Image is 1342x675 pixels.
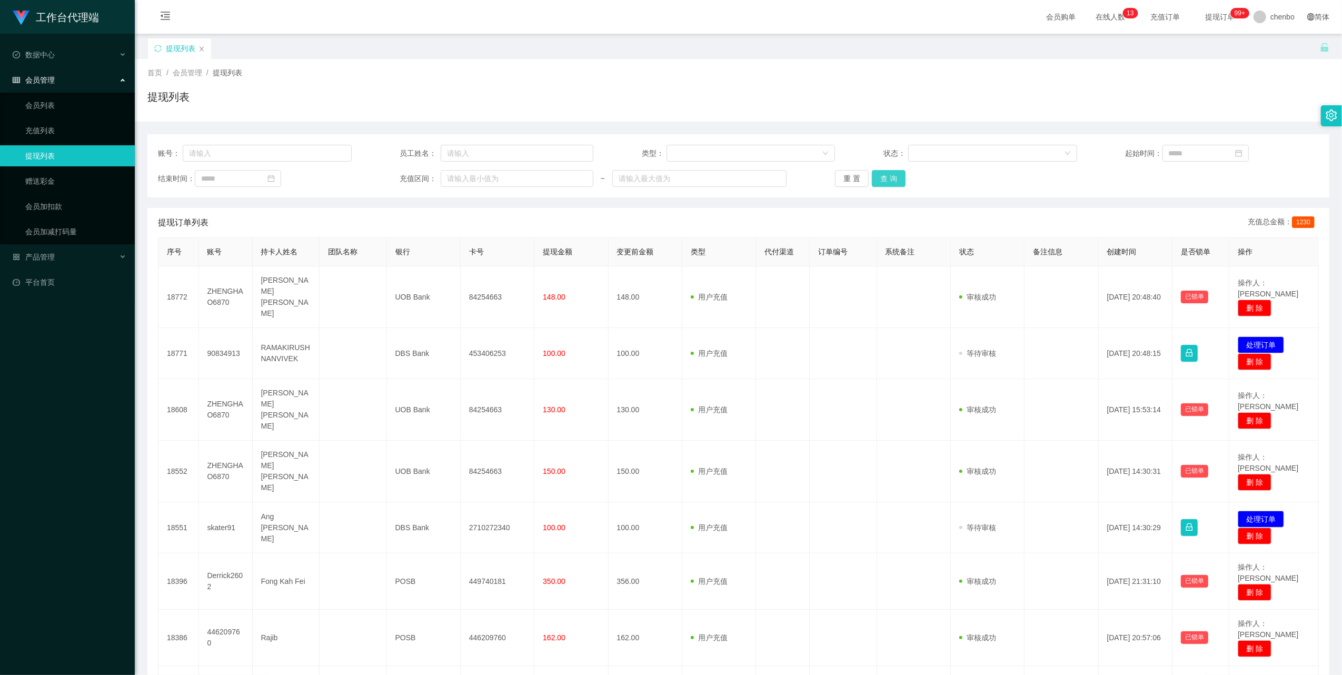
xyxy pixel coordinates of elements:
[166,68,168,77] span: /
[959,523,996,532] span: 等待审核
[1235,150,1242,157] i: 图标: calendar
[959,293,996,301] span: 审核成功
[1099,328,1172,379] td: [DATE] 20:48:15
[147,68,162,77] span: 首页
[1248,216,1319,229] div: 充值总金额：
[154,45,162,52] i: 图标: sync
[253,553,320,610] td: Fong Kah Fei
[822,150,829,157] i: 图标: down
[543,293,565,301] span: 148.00
[253,441,320,502] td: [PERSON_NAME] [PERSON_NAME]
[267,175,275,182] i: 图标: calendar
[959,247,974,256] span: 状态
[642,148,667,159] span: 类型：
[1307,13,1315,21] i: 图标: global
[207,247,222,256] span: 账号
[1090,13,1130,21] span: 在线人数
[167,247,182,256] span: 序号
[1099,266,1172,328] td: [DATE] 20:48:40
[199,610,253,666] td: 446209760
[1238,353,1271,370] button: 删 除
[261,247,298,256] span: 持卡人姓名
[387,610,461,666] td: POSB
[199,379,253,441] td: ZHENGHAO6870
[1033,247,1062,256] span: 备注信息
[1238,619,1298,639] span: 操作人：[PERSON_NAME]
[387,553,461,610] td: POSB
[158,379,199,441] td: 18608
[1181,575,1208,588] button: 已锁单
[387,502,461,553] td: DBS Bank
[25,95,126,116] a: 会员列表
[158,173,195,184] span: 结束时间：
[206,68,208,77] span: /
[387,328,461,379] td: DBS Bank
[166,38,195,58] div: 提现列表
[1238,474,1271,491] button: 删 除
[199,328,253,379] td: 90834913
[609,553,682,610] td: 356.00
[1099,502,1172,553] td: [DATE] 14:30:29
[253,379,320,441] td: [PERSON_NAME] [PERSON_NAME]
[609,610,682,666] td: 162.00
[13,76,20,84] i: 图标: table
[199,266,253,328] td: ZHENGHAO6870
[1238,640,1271,657] button: 删 除
[543,405,565,414] span: 130.00
[441,170,593,187] input: 请输入最小值为
[461,266,534,328] td: 84254663
[1238,279,1298,298] span: 操作人：[PERSON_NAME]
[1230,8,1249,18] sup: 1015
[36,1,99,34] h1: 工作台代理端
[959,577,996,585] span: 审核成功
[253,266,320,328] td: [PERSON_NAME] [PERSON_NAME]
[25,145,126,166] a: 提现列表
[1326,110,1337,121] i: 图标: setting
[387,379,461,441] td: UOB Bank
[461,502,534,553] td: 2710272340
[1200,13,1240,21] span: 提现订单
[1181,247,1210,256] span: 是否锁单
[1107,247,1137,256] span: 创建时间
[1122,8,1138,18] sup: 13
[691,349,728,358] span: 用户充值
[400,148,440,159] span: 员工姓名：
[691,577,728,585] span: 用户充值
[199,553,253,610] td: Derrick2602
[1238,412,1271,429] button: 删 除
[441,145,593,162] input: 请输入
[959,633,996,642] span: 审核成功
[691,247,705,256] span: 类型
[1238,511,1284,528] button: 处理订单
[883,148,908,159] span: 状态：
[461,610,534,666] td: 446209760
[886,247,915,256] span: 系统备注
[158,502,199,553] td: 18551
[1238,391,1298,411] span: 操作人：[PERSON_NAME]
[872,170,906,187] button: 查 询
[818,247,848,256] span: 订单编号
[25,196,126,217] a: 会员加扣款
[461,328,534,379] td: 453406253
[609,379,682,441] td: 130.00
[158,328,199,379] td: 18771
[158,441,199,502] td: 18552
[253,328,320,379] td: RAMAKIRUSHNANVIVEK
[183,145,352,162] input: 请输入
[158,553,199,610] td: 18396
[1099,610,1172,666] td: [DATE] 20:57:06
[158,610,199,666] td: 18386
[13,76,55,84] span: 会员管理
[199,441,253,502] td: ZHENGHAO6870
[1238,300,1271,316] button: 删 除
[461,441,534,502] td: 84254663
[1065,150,1071,157] i: 图标: down
[959,405,996,414] span: 审核成功
[13,253,55,261] span: 产品管理
[213,68,242,77] span: 提现列表
[13,13,99,21] a: 工作台代理端
[328,247,357,256] span: 团队名称
[543,247,572,256] span: 提现金额
[1181,519,1198,536] button: 图标: lock
[691,467,728,475] span: 用户充值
